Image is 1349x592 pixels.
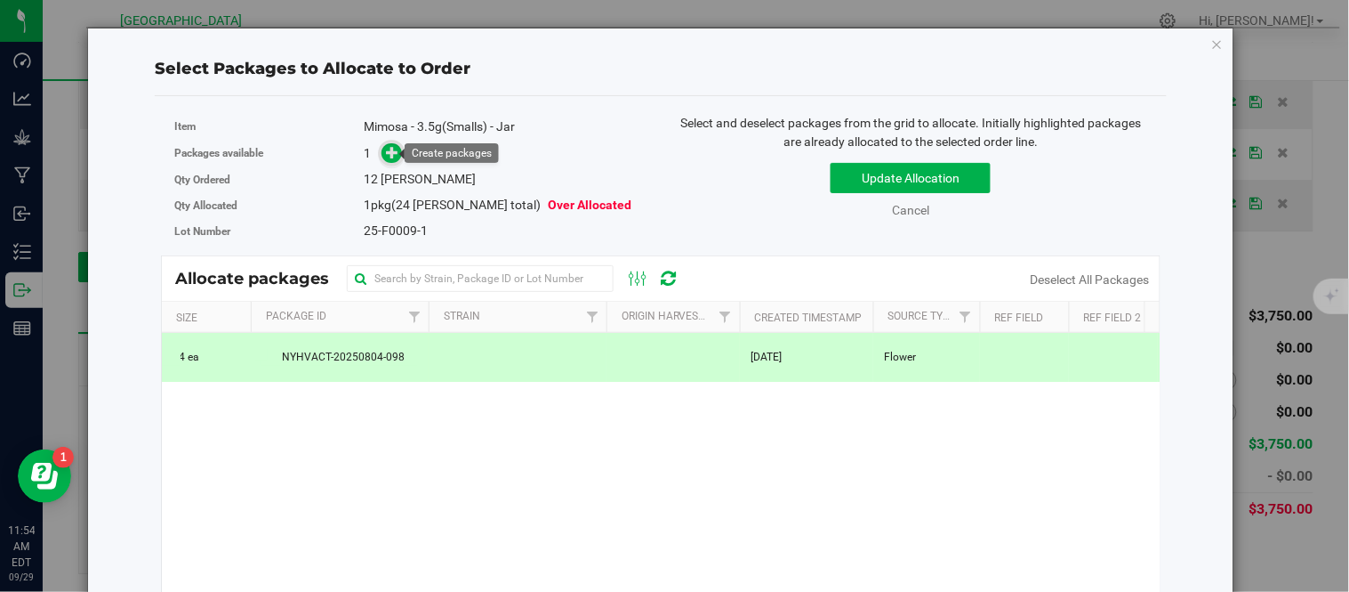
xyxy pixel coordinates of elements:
a: Ref Field [995,312,1044,324]
label: Lot Number [174,223,364,239]
span: 1 [364,146,371,160]
button: Update Allocation [831,163,991,193]
a: Strain [444,310,480,322]
span: Select and deselect packages from the grid to allocate. Initially highlighted packages are alread... [680,116,1141,149]
span: pkg [364,198,631,212]
div: Select Packages to Allocate to Order [155,57,1167,81]
a: Cancel [892,203,929,217]
span: NYHVACT-20250804-098 [261,349,418,366]
span: [PERSON_NAME] [381,172,476,186]
span: [DATE] [751,349,782,366]
span: Allocate packages [175,269,347,288]
div: Mimosa - 3.5g(Smalls) - Jar [364,118,647,136]
a: Filter [399,302,429,332]
span: 25-F0009-1 [364,223,428,238]
div: Create packages [412,147,492,159]
iframe: Resource center unread badge [52,447,74,468]
span: 24 ea [173,349,199,366]
a: Size [176,312,197,324]
a: Source Type [888,310,957,322]
span: Flower [884,349,916,366]
iframe: Resource center [18,450,71,503]
label: Qty Allocated [174,198,364,214]
span: 1 [364,198,371,212]
label: Qty Ordered [174,172,364,188]
a: Ref Field 2 [1084,312,1142,324]
a: Created Timestamp [755,312,863,324]
a: Deselect All Packages [1030,272,1149,287]
input: Search by Strain, Package ID or Lot Number [347,265,614,292]
span: Over Allocated [548,198,631,212]
span: 12 [364,172,378,186]
a: Origin Harvests [622,310,711,322]
label: Item [174,118,364,134]
a: Package Id [266,310,326,322]
a: Filter [711,302,740,332]
a: Filter [951,302,980,332]
label: Packages available [174,145,364,161]
a: Filter [577,302,606,332]
span: (24 [PERSON_NAME] total) [391,198,541,212]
